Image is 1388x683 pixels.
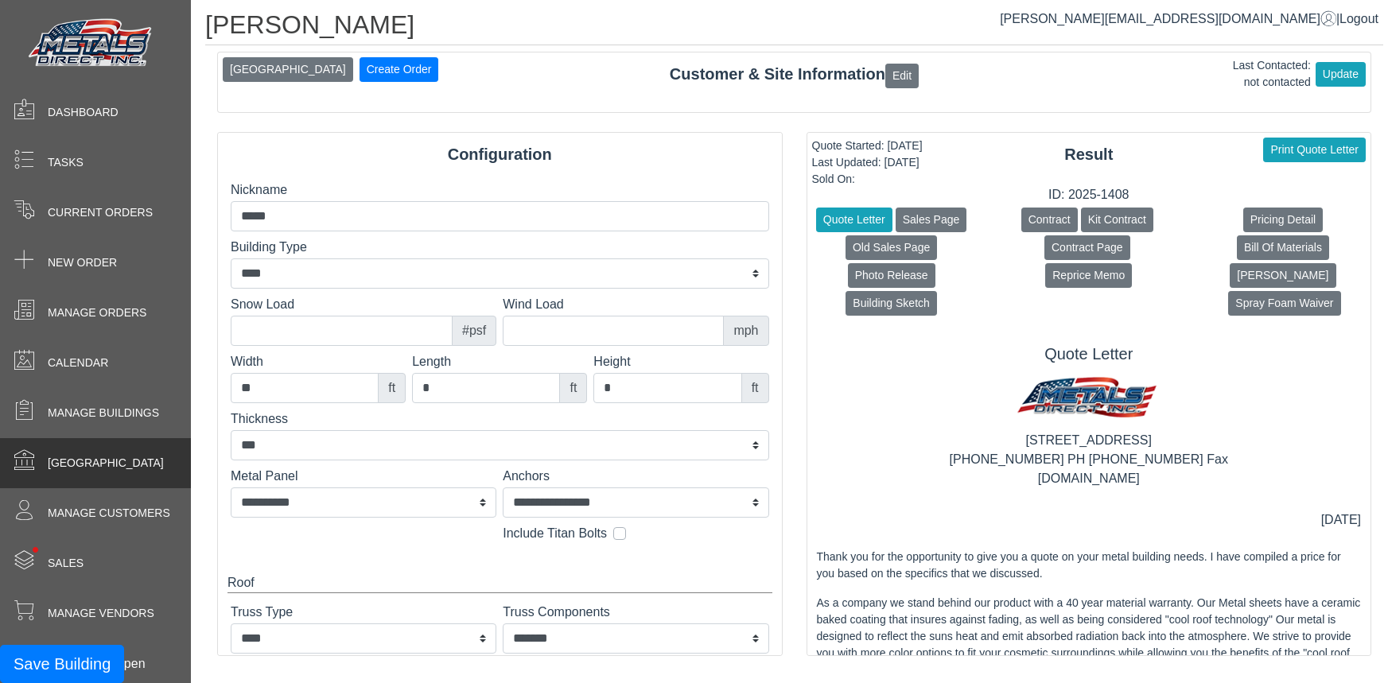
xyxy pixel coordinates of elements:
[227,573,772,593] div: Roof
[231,409,769,429] label: Thickness
[503,295,768,314] label: Wind Load
[1000,12,1336,25] a: [PERSON_NAME][EMAIL_ADDRESS][DOMAIN_NAME]
[231,238,769,257] label: Building Type
[1011,370,1167,431] img: MD logo
[503,603,768,622] label: Truss Components
[452,316,496,346] div: #psf
[503,524,607,543] label: Include Titan Bolts
[1243,208,1323,232] button: Pricing Detail
[812,138,923,154] div: Quote Started: [DATE]
[817,595,1362,678] p: As a company we stand behind our product with a 40 year material warranty. Our Metal sheets have ...
[816,208,892,232] button: Quote Letter
[848,263,935,288] button: Photo Release
[1230,263,1336,288] button: [PERSON_NAME]
[846,291,937,316] button: Building Sketch
[231,467,496,486] label: Metal Panel
[723,316,768,346] div: mph
[48,104,119,121] span: Dashboard
[48,355,108,371] span: Calendar
[48,605,154,622] span: Manage Vendors
[48,154,84,171] span: Tasks
[1045,263,1132,288] button: Reprice Memo
[503,467,768,486] label: Anchors
[48,405,159,421] span: Manage Buildings
[378,373,406,403] div: ft
[812,154,923,171] div: Last Updated: [DATE]
[1233,57,1311,91] div: Last Contacted: not contacted
[231,180,769,200] label: Nickname
[205,10,1383,45] h1: [PERSON_NAME]
[231,295,496,314] label: Snow Load
[593,352,768,371] label: Height
[817,549,1362,582] p: Thank you for the opportunity to give you a quote on your metal building needs. I have compiled a...
[846,235,937,260] button: Old Sales Page
[817,344,1362,363] h5: Quote Letter
[24,14,159,73] img: Metals Direct Inc Logo
[1021,208,1078,232] button: Contract
[48,305,146,321] span: Manage Orders
[807,185,1371,204] div: ID: 2025-1408
[1000,10,1378,29] div: |
[223,57,353,82] button: [GEOGRAPHIC_DATA]
[1316,62,1366,87] button: Update
[1228,291,1340,316] button: Spray Foam Waiver
[48,204,153,221] span: Current Orders
[1339,12,1378,25] span: Logout
[15,524,56,576] span: •
[218,142,782,166] div: Configuration
[885,64,919,88] button: Edit
[559,373,587,403] div: ft
[1321,510,1361,530] div: [DATE]
[817,431,1362,488] div: [STREET_ADDRESS] [PHONE_NUMBER] PH [PHONE_NUMBER] Fax [DOMAIN_NAME]
[812,171,923,188] div: Sold On:
[1081,208,1153,232] button: Kit Contract
[896,208,967,232] button: Sales Page
[412,352,587,371] label: Length
[741,373,769,403] div: ft
[1237,235,1329,260] button: Bill Of Materials
[807,142,1371,166] div: Result
[360,57,439,82] button: Create Order
[231,352,406,371] label: Width
[1263,138,1366,162] button: Print Quote Letter
[48,505,170,522] span: Manage Customers
[1044,235,1130,260] button: Contract Page
[218,62,1371,87] div: Customer & Site Information
[231,603,496,622] label: Truss Type
[48,254,117,271] span: New Order
[48,455,164,472] span: [GEOGRAPHIC_DATA]
[48,555,84,572] span: Sales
